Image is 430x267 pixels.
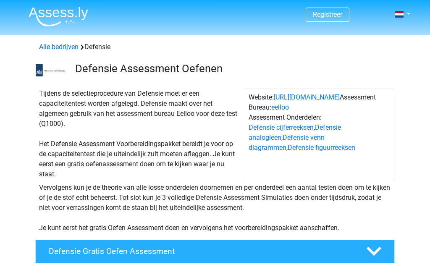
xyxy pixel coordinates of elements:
a: Defensie cijferreeksen [249,123,314,131]
a: Defensie analogieen [249,123,341,141]
div: Tijdens de selectieprocedure van Defensie moet er een capaciteitentest worden afgelegd. Defensie ... [36,89,245,179]
a: [URL][DOMAIN_NAME] [274,93,340,101]
a: eelloo [271,103,289,111]
a: Defensie Gratis Oefen Assessment [32,240,398,263]
a: Registreer [313,10,342,18]
img: Assessly [29,7,88,26]
div: Vervolgens kun je de theorie van alle losse onderdelen doornemen en per onderdeel een aantal test... [36,183,394,233]
h4: Defensie Gratis Oefen Assessment [49,246,353,256]
div: Website: Assessment Bureau: Assessment Onderdelen: , , , [245,89,394,179]
a: Defensie figuurreeksen [288,144,355,152]
h3: Defensie Assessment Oefenen [75,62,388,75]
div: Defensie [36,42,394,52]
a: Defensie venn diagrammen [249,133,325,152]
a: Alle bedrijven [39,43,79,51]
